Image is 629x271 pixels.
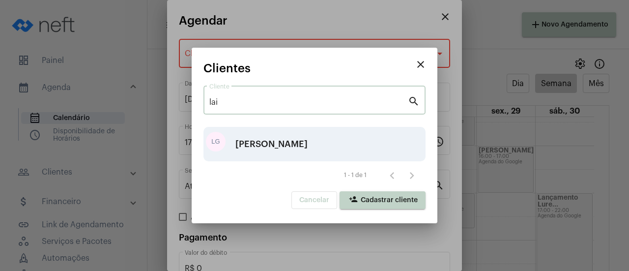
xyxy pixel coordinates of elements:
button: Página anterior [382,165,402,185]
span: Cadastrar cliente [347,197,418,204]
mat-icon: search [408,95,420,107]
mat-icon: close [415,59,427,70]
div: LG [206,132,226,151]
button: Cadastrar cliente [340,191,426,209]
div: 1 - 1 de 1 [344,172,367,179]
button: Cancelar [291,191,337,209]
span: Clientes [203,62,251,75]
div: [PERSON_NAME] [235,129,308,159]
button: Próxima página [402,165,422,185]
mat-icon: person_add [347,195,359,207]
span: Cancelar [299,197,329,204]
input: Pesquisar cliente [209,98,408,107]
